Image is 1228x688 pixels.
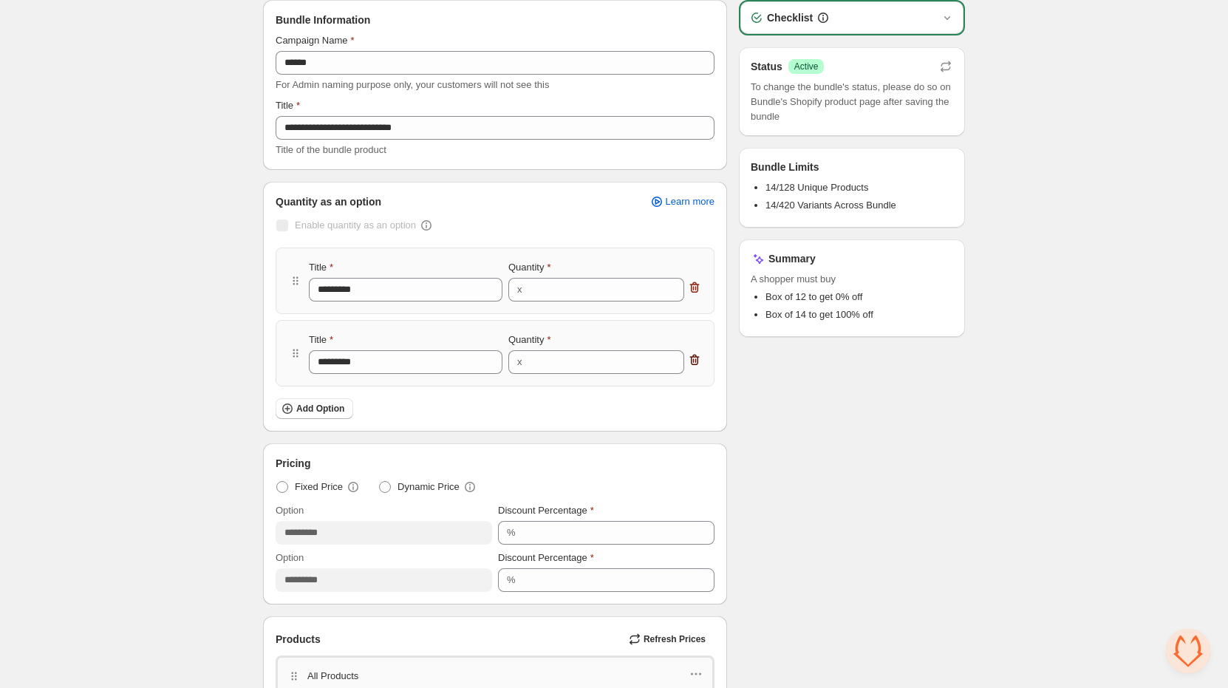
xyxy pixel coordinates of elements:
[276,33,355,48] label: Campaign Name
[765,182,868,193] span: 14/128 Unique Products
[276,144,386,155] span: Title of the bundle product
[296,403,344,415] span: Add Option
[276,79,549,90] span: For Admin naming purpose only, your customers will not see this
[794,61,819,72] span: Active
[517,355,522,369] div: x
[309,333,333,347] label: Title
[765,200,896,211] span: 14/420 Variants Across Bundle
[517,282,522,297] div: x
[666,196,714,208] span: Learn more
[768,251,816,266] h3: Summary
[276,13,370,27] span: Bundle Information
[644,633,706,645] span: Refresh Prices
[508,260,550,275] label: Quantity
[276,456,310,471] span: Pricing
[309,260,333,275] label: Title
[498,503,594,518] label: Discount Percentage
[507,525,516,540] div: %
[276,551,304,565] label: Option
[641,191,723,212] a: Learn more
[765,307,953,322] li: Box of 14 to get 100% off
[498,551,594,565] label: Discount Percentage
[623,629,714,650] button: Refresh Prices
[276,398,353,419] button: Add Option
[398,480,460,494] span: Dynamic Price
[767,10,813,25] h3: Checklist
[295,219,416,231] span: Enable quantity as an option
[276,632,321,647] span: Products
[307,669,358,684] p: All Products
[1166,629,1210,673] div: Open chat
[751,80,953,124] span: To change the bundle's status, please do so on Bundle's Shopify product page after saving the bundle
[276,98,300,113] label: Title
[751,272,953,287] span: A shopper must buy
[276,194,381,209] span: Quantity as an option
[751,160,819,174] h3: Bundle Limits
[276,503,304,518] label: Option
[751,59,782,74] h3: Status
[295,480,343,494] span: Fixed Price
[507,573,516,587] div: %
[765,290,953,304] li: Box of 12 to get 0% off
[508,333,550,347] label: Quantity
